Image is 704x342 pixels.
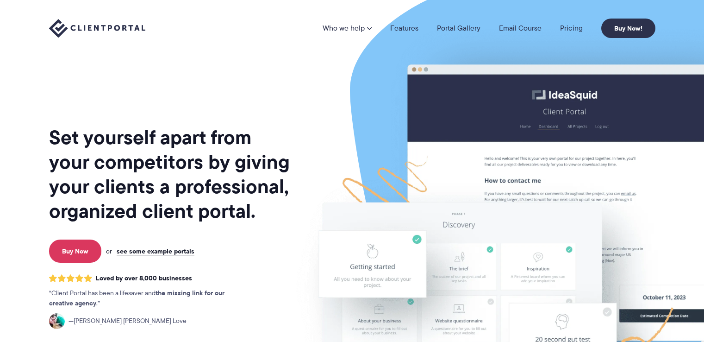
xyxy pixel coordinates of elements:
[69,316,187,326] span: [PERSON_NAME] [PERSON_NAME] Love
[96,274,192,282] span: Loved by over 8,000 businesses
[49,240,101,263] a: Buy Now
[49,288,243,309] p: Client Portal has been a lifesaver and .
[560,25,583,32] a: Pricing
[106,247,112,255] span: or
[601,19,655,38] a: Buy Now!
[390,25,418,32] a: Features
[49,288,224,308] strong: the missing link for our creative agency
[437,25,480,32] a: Portal Gallery
[323,25,372,32] a: Who we help
[49,125,292,223] h1: Set yourself apart from your competitors by giving your clients a professional, organized client ...
[499,25,542,32] a: Email Course
[117,247,194,255] a: see some example portals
